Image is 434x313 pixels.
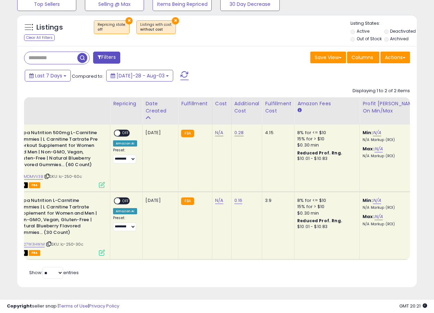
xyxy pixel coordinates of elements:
[363,197,373,204] b: Min:
[375,145,383,152] a: N/A
[234,129,244,136] a: 0.28
[363,138,420,142] p: N/A Markup (ROI)
[363,145,375,152] b: Max:
[36,23,63,32] h5: Listings
[113,140,137,147] div: Amazon AI
[297,150,342,156] b: Reduced Prof. Rng.
[120,130,131,136] span: OFF
[120,198,131,204] span: OFF
[297,204,354,210] div: 15% for > $10
[89,303,119,309] a: Privacy Policy
[7,303,119,310] div: seller snap | |
[352,54,373,61] span: Columns
[297,107,301,114] small: Amazon Fees.
[25,70,71,82] button: Last 7 Days
[297,210,354,216] div: $0.30 min
[2,250,28,256] span: All listings that are unavailable for purchase on Amazon for any reason other than out-of-stock
[181,197,194,205] small: FBA
[363,205,420,210] p: N/A Markup (ROI)
[145,197,173,204] div: [DATE]
[399,303,427,309] span: 2025-08-11 20:21 GMT
[363,222,420,227] p: N/A Markup (ROI)
[113,208,137,214] div: Amazon AI
[234,197,243,204] a: 0.16
[125,17,133,24] button: ×
[380,52,410,63] button: Actions
[215,197,223,204] a: N/A
[310,52,346,63] button: Save View
[357,36,382,42] label: Out of Stock
[363,213,375,220] b: Max:
[347,52,379,63] button: Columns
[140,27,172,32] div: without cost
[297,218,342,224] b: Reduced Prof. Rng.
[297,136,354,142] div: 15% for > $10
[29,182,41,188] span: FBA
[373,197,381,204] a: N/A
[145,130,173,136] div: [DATE]
[16,174,43,180] a: B09MDMVV3B
[297,224,354,230] div: $10.01 - $10.83
[59,303,88,309] a: Terms of Use
[390,36,409,42] label: Archived
[7,303,32,309] strong: Copyright
[265,100,291,115] div: Fulfillment Cost
[350,20,417,27] p: Listing States:
[297,100,357,107] div: Amazon Fees
[44,174,82,179] span: | SKU: lc-250-60c
[46,241,83,247] span: | SKU: lc-250-30c
[24,34,55,41] div: Clear All Filters
[2,182,28,188] span: All listings that are unavailable for purchase on Amazon for any reason other than out-of-stock
[116,72,165,79] span: [DATE]-28 - Aug-03
[297,142,354,148] div: $0.30 min
[145,100,175,115] div: Date Created
[172,17,179,24] button: ×
[215,100,229,107] div: Cost
[98,22,126,32] span: Repricing state :
[234,100,259,115] div: Additional Cost
[215,129,223,136] a: N/A
[29,250,41,256] span: FBA
[297,156,354,162] div: $10.01 - $10.83
[72,73,103,79] span: Compared to:
[265,130,289,136] div: 4.15
[357,28,369,34] label: Active
[297,130,354,136] div: 8% for <= $10
[390,28,416,34] label: Deactivated
[353,88,410,94] div: Displaying 1 to 2 of 2 items
[93,52,120,64] button: Filters
[375,213,383,220] a: N/A
[113,100,140,107] div: Repricing
[113,148,137,163] div: Preset:
[29,269,79,276] span: Show: entries
[373,129,381,136] a: N/A
[35,72,62,79] span: Last 7 Days
[360,97,425,125] th: The percentage added to the cost of goods (COGS) that forms the calculator for Min & Max prices.
[363,154,420,159] p: N/A Markup (ROI)
[98,27,126,32] div: off
[363,129,373,136] b: Min:
[297,197,354,204] div: 8% for <= $10
[17,130,101,170] b: Dopa Nutrition 500mg L-Carnitine Gummies | L Carnitine Tartrate Pre Workout Supplement for Women ...
[113,216,137,231] div: Preset:
[363,100,422,115] div: Profit [PERSON_NAME] on Min/Max
[16,241,45,247] a: B0927W3HWM
[265,197,289,204] div: 3.9
[17,197,101,237] b: Dopa Nutrition L-Carnitine Gummies | L Carnitine Tartrate Supplement for Women and Men | Non-GMO,...
[181,100,209,107] div: Fulfillment
[106,70,173,82] button: [DATE]-28 - Aug-03
[181,130,194,137] small: FBA
[140,22,172,32] span: Listings with cost :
